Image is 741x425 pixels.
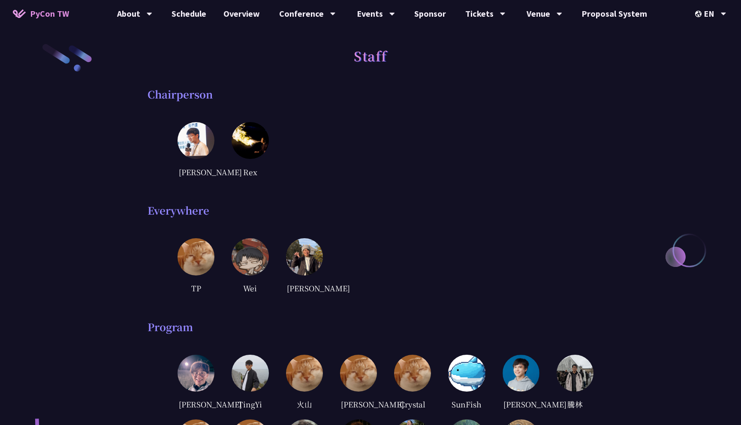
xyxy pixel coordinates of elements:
[4,3,78,24] a: PyCon TW
[394,355,431,392] img: default.0dba411.jpg
[148,320,593,333] div: Program
[178,165,214,178] div: [PERSON_NAME]
[286,355,323,392] img: default.0dba411.jpg
[178,122,214,159] img: Andy.9e45309.jpg
[557,398,593,411] div: 騰林
[286,398,323,411] div: 火山
[232,398,268,411] div: TingYi
[557,355,593,392] img: TENG-LIN%20YU.ca332e6.jpg
[178,398,214,411] div: [PERSON_NAME]
[178,282,214,295] div: TP
[232,355,268,392] img: TingYi.20a04cb.jpg
[232,238,268,275] img: Wei.6ba46fc.jpg
[695,11,704,17] img: Locale Icon
[448,398,485,411] div: SunFish
[30,7,69,20] span: PyCon TW
[286,282,323,295] div: [PERSON_NAME]
[178,355,214,392] img: Justin.8ff853f.jpg
[503,398,539,411] div: [PERSON_NAME]
[340,355,377,392] img: default.0dba411.jpg
[354,43,387,69] h1: Staff
[178,238,214,275] img: default.0dba411.jpg
[13,9,26,18] img: Home icon of PyCon TW 2025
[232,122,268,159] img: Rex.4b9ce06.jpg
[232,165,268,178] div: Rex
[340,398,377,411] div: [PERSON_NAME]
[148,88,593,101] div: Chairperson
[232,282,268,295] div: Wei
[394,398,431,411] div: Crystal
[503,355,539,392] img: Kevin_Li.f3cb789.jpg
[286,238,323,275] img: Ray.5e377e7.jpg
[448,355,485,392] img: sunfish.bedf5fd.jpg
[148,204,593,217] div: Everywhere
